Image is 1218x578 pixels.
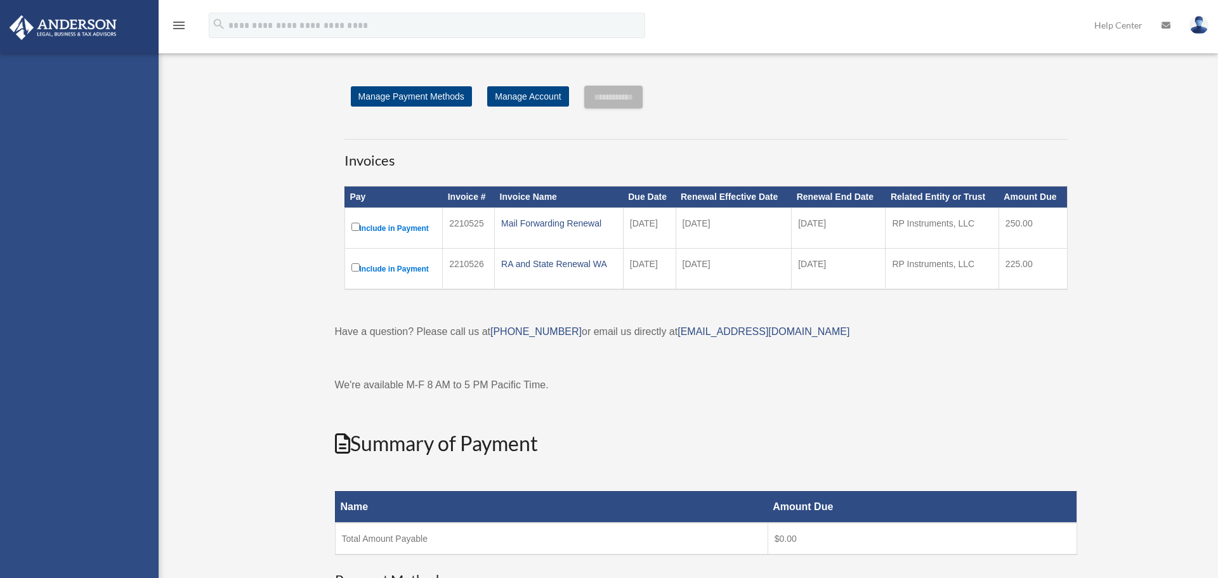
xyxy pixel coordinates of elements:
td: [DATE] [792,207,886,248]
a: menu [171,22,187,33]
h2: Summary of Payment [335,430,1077,458]
td: 225.00 [999,248,1067,289]
td: [DATE] [792,248,886,289]
td: 2210526 [443,248,495,289]
th: Pay [344,187,443,208]
a: [PHONE_NUMBER] [490,326,582,337]
p: We're available M-F 8 AM to 5 PM Pacific Time. [335,376,1077,394]
a: [EMAIL_ADDRESS][DOMAIN_NAME] [678,326,849,337]
input: Include in Payment [351,223,360,231]
td: RP Instruments, LLC [886,207,999,248]
img: Anderson Advisors Platinum Portal [6,15,121,40]
td: [DATE] [676,207,792,248]
td: RP Instruments, LLC [886,248,999,289]
th: Renewal Effective Date [676,187,792,208]
td: $0.00 [768,523,1077,555]
th: Name [335,491,768,523]
td: [DATE] [623,248,676,289]
i: menu [171,18,187,33]
td: Total Amount Payable [335,523,768,555]
th: Renewal End Date [792,187,886,208]
td: 250.00 [999,207,1067,248]
th: Amount Due [768,491,1077,523]
a: Manage Payment Methods [351,86,472,107]
th: Related Entity or Trust [886,187,999,208]
h3: Invoices [344,139,1068,171]
i: search [212,17,226,31]
img: User Pic [1189,16,1208,34]
input: Include in Payment [351,263,360,272]
td: [DATE] [623,207,676,248]
a: Manage Account [487,86,568,107]
p: Have a question? Please call us at or email us directly at [335,323,1077,341]
th: Invoice # [443,187,495,208]
div: RA and State Renewal WA [501,255,617,273]
th: Due Date [623,187,676,208]
th: Invoice Name [495,187,624,208]
label: Include in Payment [351,220,436,236]
td: [DATE] [676,248,792,289]
div: Mail Forwarding Renewal [501,214,617,232]
label: Include in Payment [351,261,436,277]
td: 2210525 [443,207,495,248]
th: Amount Due [999,187,1067,208]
